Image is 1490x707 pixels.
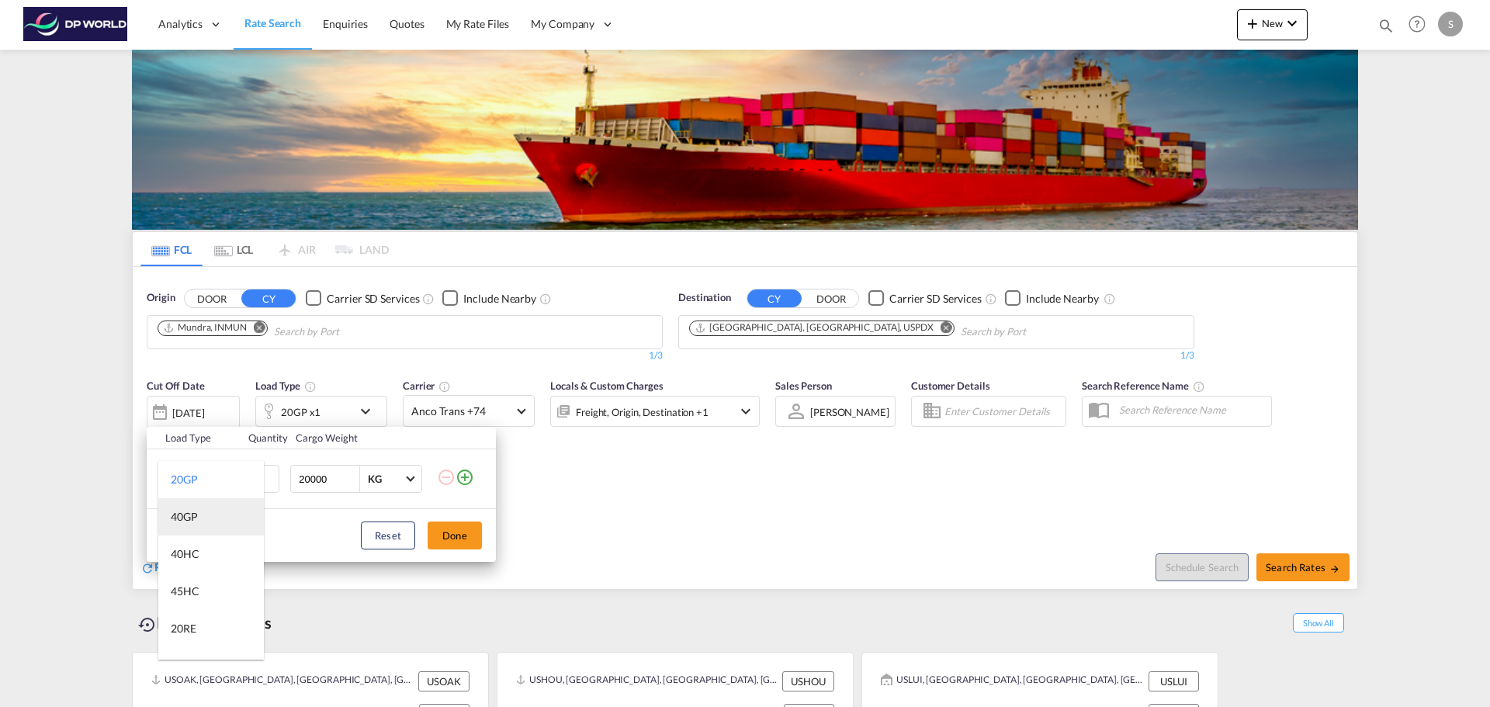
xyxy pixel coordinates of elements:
[171,584,199,599] div: 45HC
[171,472,198,487] div: 20GP
[171,546,199,562] div: 40HC
[171,509,198,525] div: 40GP
[171,658,196,674] div: 40RE
[171,621,196,636] div: 20RE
